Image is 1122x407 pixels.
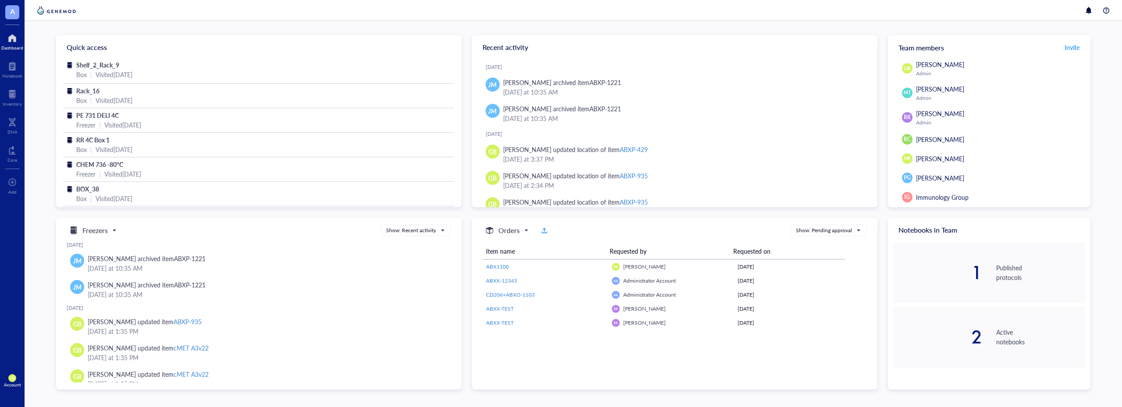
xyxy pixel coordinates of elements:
div: ABXP-1221 [174,280,206,289]
div: [PERSON_NAME] updated location of item [503,171,648,180]
div: | [90,145,92,154]
div: [DATE] [486,131,870,138]
span: BOX_38 [76,184,99,193]
a: Notebook [2,59,22,78]
span: GB [904,65,911,72]
a: Core [7,143,17,163]
span: Shelf_2_Rack_9 [76,60,119,69]
a: GB[PERSON_NAME] updated itemABXP-935[DATE] at 1:35 PM [67,313,451,340]
div: ABXP-935 [174,317,202,326]
span: Immunology Group [916,193,969,202]
a: ABX1100 [486,263,605,271]
div: [DATE] [67,241,451,248]
a: DNA [7,115,18,134]
span: AA [614,293,618,297]
span: [PERSON_NAME] [623,319,666,326]
div: Quick access [56,35,462,60]
a: CD206+ABXO-1103 [486,291,605,299]
span: PG [904,174,911,182]
span: AA [614,279,618,283]
span: [PERSON_NAME] [916,109,964,118]
div: [PERSON_NAME] archived item [503,104,621,113]
a: Dashboard [1,31,23,50]
span: GB [488,173,497,183]
h5: Orders [498,225,520,236]
th: Item name [483,243,606,259]
div: [DATE] at 10:35 AM [503,113,863,123]
div: 2 [893,328,982,346]
span: JM [488,106,497,116]
div: Box [76,145,87,154]
a: ABXX-12345 [486,277,605,285]
span: JM [73,256,82,265]
div: Published protocols [996,263,1085,282]
div: [PERSON_NAME] archived item [503,78,621,87]
th: Requested on [730,243,838,259]
span: [PERSON_NAME] [623,263,666,270]
div: Visited [DATE] [104,169,141,179]
div: Visited [DATE] [96,194,132,203]
div: | [99,120,101,130]
span: ABXX-TEST [486,305,514,312]
div: Recent activity [472,35,877,60]
div: Admin [916,70,1082,77]
span: JM [488,80,497,89]
span: [PERSON_NAME] [916,135,964,144]
span: GB [73,319,82,329]
div: | [99,169,101,179]
div: [DATE] at 10:35 AM [88,290,444,299]
div: Box [76,70,87,79]
div: Box [76,194,87,203]
a: GB[PERSON_NAME] updated location of itemABXP-935[DATE] at 2:34 PM [479,167,870,194]
div: | [90,70,92,79]
h5: Freezers [82,225,108,236]
div: DNA [7,129,18,134]
a: Inventory [3,87,22,106]
div: [DATE] at 3:37 PM [503,154,863,164]
span: GB [10,376,14,380]
span: CD206+ABXO-1103 [486,291,535,298]
div: Visited [DATE] [96,70,132,79]
div: [DATE] at 1:35 PM [88,326,444,336]
span: PE 731 DELI 4C [76,111,119,120]
span: [PERSON_NAME] [916,173,964,182]
div: Admin [916,119,1082,126]
span: Administrator Account [623,277,676,284]
span: ABX1100 [486,263,509,270]
div: Dashboard [1,45,23,50]
div: Team members [888,35,1090,60]
div: [DATE] [67,304,451,311]
div: Show: Pending approval [796,227,852,234]
span: RR 4C Box 1 [76,135,110,144]
span: RR [614,321,618,325]
div: ABXP-1221 [589,104,621,113]
div: [DATE] at 10:35 AM [88,263,444,273]
span: JM [73,282,82,292]
span: GB [73,345,82,355]
div: Box [76,96,87,105]
div: Active notebooks [996,327,1085,347]
div: [DATE] [738,263,841,271]
span: Invite [1065,43,1079,52]
span: [PERSON_NAME] [916,85,964,93]
div: [DATE] [738,291,841,299]
div: [PERSON_NAME] updated item [88,317,202,326]
div: [DATE] [738,319,841,327]
div: Visited [DATE] [96,96,132,105]
div: ABXP-429 [620,145,648,154]
div: Notebooks in Team [888,218,1090,242]
span: RR [614,307,618,311]
div: 1 [893,264,982,281]
div: [PERSON_NAME] archived item [88,254,206,263]
span: Administrator Account [623,291,676,298]
span: IG [904,193,910,201]
span: ABXX-TEST [486,319,514,326]
div: [PERSON_NAME] archived item [88,280,206,290]
a: ABXX-TEST [486,305,605,313]
img: genemod-logo [35,5,78,16]
div: Freezer [76,169,96,179]
span: GB [488,147,497,156]
div: [DATE] at 1:35 PM [88,353,444,362]
div: Account [4,382,21,387]
div: ABXP-935 [620,171,648,180]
